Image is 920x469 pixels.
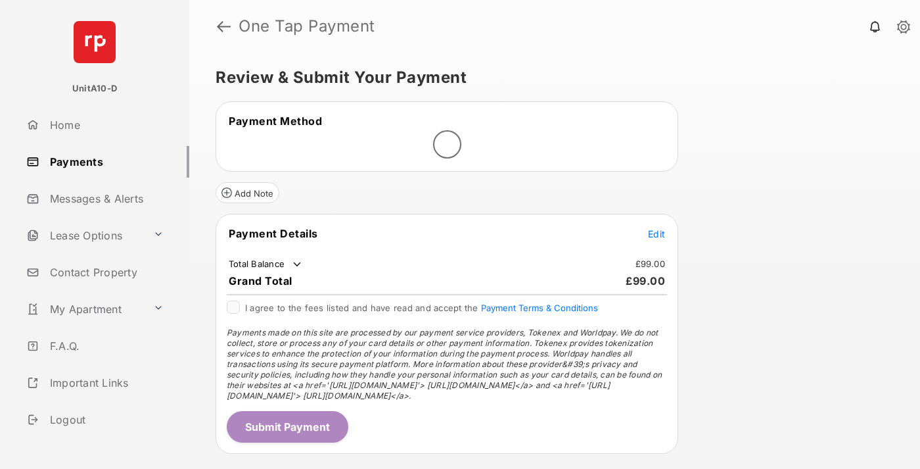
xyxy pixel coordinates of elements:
span: Grand Total [229,274,292,287]
span: Payment Details [229,227,318,240]
button: Edit [648,227,665,240]
span: Payment Method [229,114,322,128]
span: £99.00 [626,274,665,287]
p: UnitA10-D [72,82,117,95]
td: Total Balance [228,258,304,271]
h5: Review & Submit Your Payment [216,70,883,86]
button: Submit Payment [227,411,348,443]
span: Edit [648,228,665,239]
a: Important Links [21,367,169,399]
button: I agree to the fees listed and have read and accept the [481,303,598,313]
a: F.A.Q. [21,330,189,362]
img: svg+xml;base64,PHN2ZyB4bWxucz0iaHR0cDovL3d3dy53My5vcmcvMjAwMC9zdmciIHdpZHRoPSI2NCIgaGVpZ2h0PSI2NC... [74,21,116,63]
button: Add Note [216,182,279,203]
strong: One Tap Payment [239,18,375,34]
a: Contact Property [21,257,189,288]
span: Payments made on this site are processed by our payment service providers, Tokenex and Worldpay. ... [227,328,662,401]
span: I agree to the fees listed and have read and accept the [245,303,598,313]
a: My Apartment [21,293,148,325]
a: Logout [21,404,189,435]
a: Payments [21,146,189,178]
a: Lease Options [21,220,148,251]
td: £99.00 [635,258,666,270]
a: Messages & Alerts [21,183,189,214]
a: Home [21,109,189,141]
